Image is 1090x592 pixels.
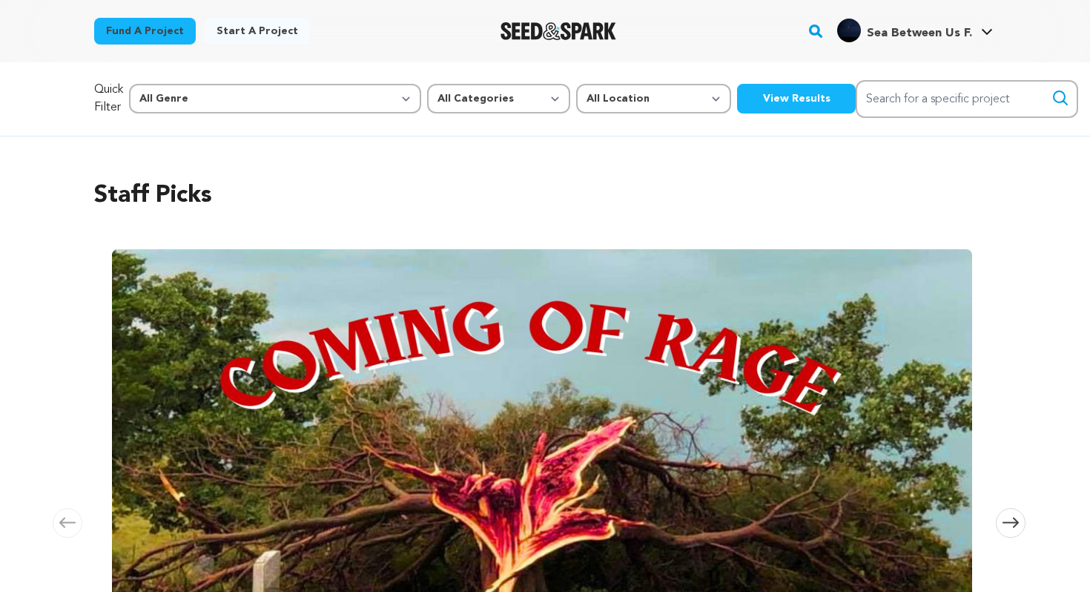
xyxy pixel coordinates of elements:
[205,18,310,45] a: Start a project
[737,84,856,114] button: View Results
[501,22,617,40] img: Seed&Spark Logo Dark Mode
[834,16,996,47] span: Sea Between Us F.'s Profile
[837,19,861,42] img: 70e4bdabd1bda51f.jpg
[867,27,972,39] span: Sea Between Us F.
[837,19,972,42] div: Sea Between Us F.'s Profile
[94,18,196,45] a: Fund a project
[834,16,996,42] a: Sea Between Us F.'s Profile
[94,178,996,214] h2: Staff Picks
[501,22,617,40] a: Seed&Spark Homepage
[94,81,123,116] p: Quick Filter
[856,80,1078,118] input: Search for a specific project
